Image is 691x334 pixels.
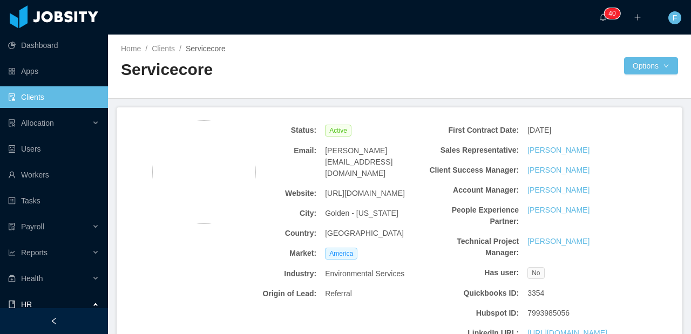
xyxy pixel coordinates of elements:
[224,145,317,156] b: Email:
[224,228,317,239] b: Country:
[21,248,48,257] span: Reports
[604,8,620,19] sup: 40
[224,288,317,299] b: Origin of Lead:
[624,57,678,74] button: Optionsicon: down
[325,228,404,239] span: [GEOGRAPHIC_DATA]
[325,188,405,199] span: [URL][DOMAIN_NAME]
[145,44,147,53] span: /
[8,223,16,230] i: icon: file-protect
[224,248,317,259] b: Market:
[634,13,641,21] i: icon: plus
[8,60,99,82] a: icon: appstoreApps
[673,11,678,24] span: F
[8,86,99,108] a: icon: auditClients
[325,248,357,260] span: America
[224,125,317,136] b: Status:
[121,59,399,81] h2: Servicecore
[426,267,519,278] b: Has user:
[8,275,16,282] i: icon: medicine-box
[426,288,519,299] b: Quickbooks ID:
[325,125,351,137] span: Active
[224,268,317,280] b: Industry:
[8,119,16,127] i: icon: solution
[426,236,519,258] b: Technical Project Manager:
[224,208,317,219] b: City:
[325,145,418,179] span: [PERSON_NAME][EMAIL_ADDRESS][DOMAIN_NAME]
[179,44,181,53] span: /
[608,8,612,19] p: 4
[527,185,590,196] a: [PERSON_NAME]
[21,274,43,283] span: Health
[8,301,16,308] i: icon: book
[325,288,352,299] span: Referral
[426,308,519,319] b: Hubspot ID:
[186,44,226,53] span: Servicecore
[21,300,32,309] span: HR
[224,188,317,199] b: Website:
[527,205,590,216] a: [PERSON_NAME]
[527,236,590,247] a: [PERSON_NAME]
[325,268,404,280] span: Environmental Services
[8,190,99,212] a: icon: profileTasks
[527,308,570,319] span: 7993985056
[8,249,16,256] i: icon: line-chart
[527,267,544,279] span: No
[325,208,398,219] span: Golden - [US_STATE]
[599,13,607,21] i: icon: bell
[21,222,44,231] span: Payroll
[21,119,54,127] span: Allocation
[8,164,99,186] a: icon: userWorkers
[426,185,519,196] b: Account Manager:
[527,288,544,299] span: 3354
[426,165,519,176] b: Client Success Manager:
[426,205,519,227] b: People Experience Partner:
[121,44,141,53] a: Home
[152,120,256,224] img: 3c97d570-dade-11ec-a5bc-bdfb753cfd6b_62d03c7b8e3c9-400w.png
[612,8,616,19] p: 0
[426,145,519,156] b: Sales Representative:
[527,145,590,156] a: [PERSON_NAME]
[426,125,519,136] b: First Contract Date:
[523,120,625,140] div: [DATE]
[8,35,99,56] a: icon: pie-chartDashboard
[527,165,590,176] a: [PERSON_NAME]
[152,44,175,53] a: Clients
[8,138,99,160] a: icon: robotUsers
